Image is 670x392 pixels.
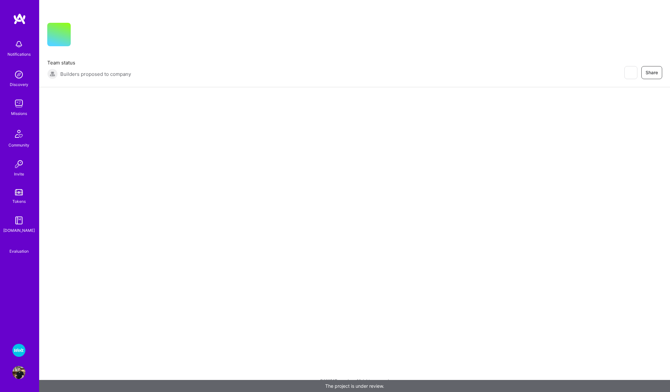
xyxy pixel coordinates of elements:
[12,158,25,171] img: Invite
[47,59,131,66] span: Team status
[13,13,26,25] img: logo
[12,214,25,227] img: guide book
[60,71,131,77] span: Builders proposed to company
[8,142,29,148] div: Community
[39,380,670,392] div: The project is under review.
[11,344,27,357] a: Wolt - Fintech: Payments Expansion Team
[12,68,25,81] img: discovery
[11,110,27,117] div: Missions
[12,38,25,51] img: bell
[12,198,26,205] div: Tokens
[11,126,27,142] img: Community
[628,70,633,75] i: icon EyeClosed
[7,51,31,58] div: Notifications
[10,81,28,88] div: Discovery
[12,97,25,110] img: teamwork
[14,171,24,177] div: Invite
[17,243,22,248] i: icon SelectionTeam
[646,69,658,76] span: Share
[12,366,25,379] img: User Avatar
[12,344,25,357] img: Wolt - Fintech: Payments Expansion Team
[15,189,23,195] img: tokens
[9,248,29,255] div: Evaluation
[641,66,662,79] button: Share
[11,366,27,379] a: User Avatar
[3,227,35,234] div: [DOMAIN_NAME]
[47,69,58,79] img: Builders proposed to company
[79,33,84,38] i: icon CompanyGray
